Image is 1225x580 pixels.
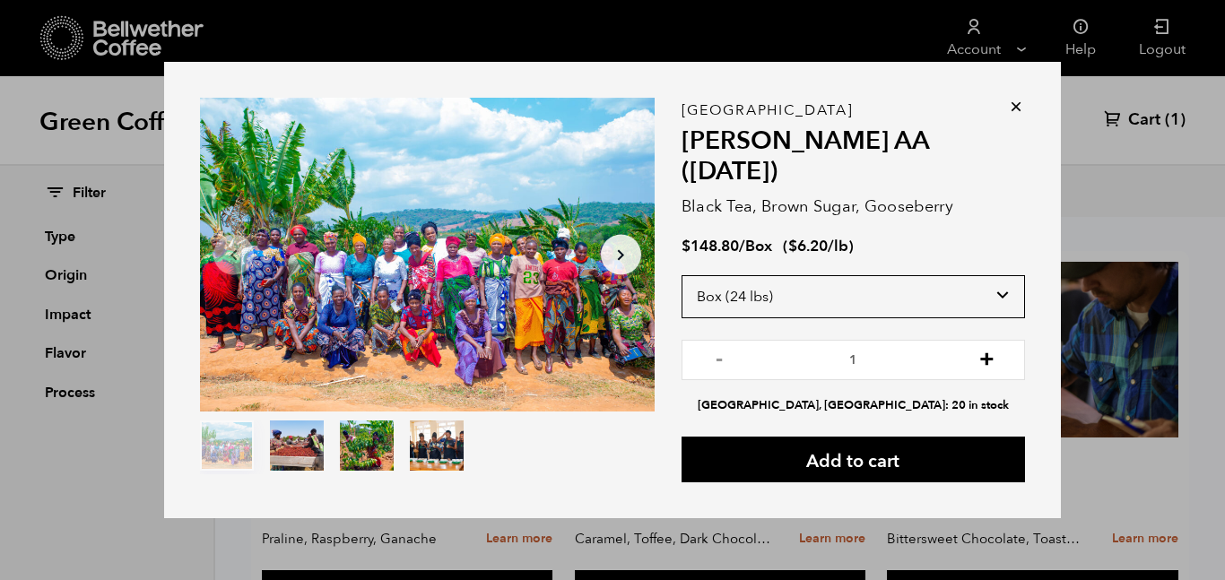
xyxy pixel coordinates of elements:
button: - [708,349,731,367]
button: + [976,349,998,367]
span: $ [788,236,797,256]
span: Box [745,236,772,256]
h2: [PERSON_NAME] AA ([DATE]) [682,126,1025,186]
li: [GEOGRAPHIC_DATA], [GEOGRAPHIC_DATA]: 20 in stock [682,397,1025,414]
p: Black Tea, Brown Sugar, Gooseberry [682,195,1025,219]
bdi: 148.80 [682,236,739,256]
span: ( ) [783,236,854,256]
bdi: 6.20 [788,236,828,256]
span: / [739,236,745,256]
span: $ [682,236,691,256]
button: Add to cart [682,437,1025,482]
span: /lb [828,236,848,256]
